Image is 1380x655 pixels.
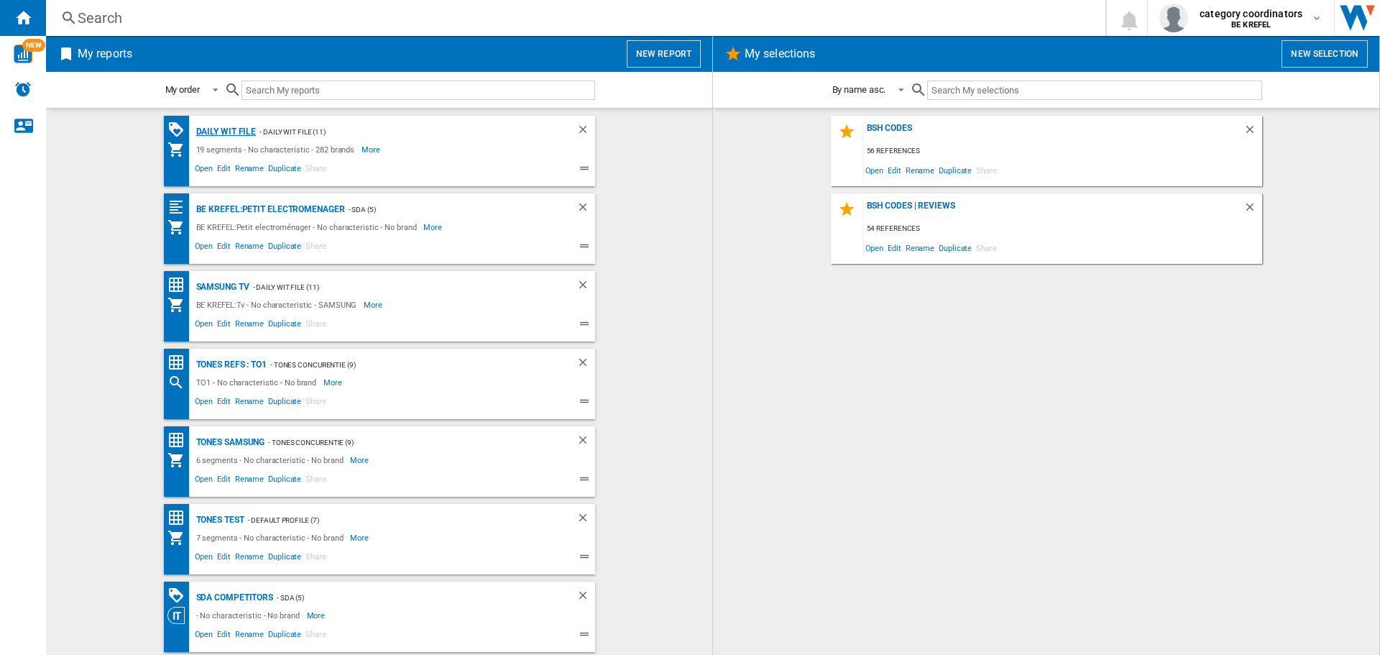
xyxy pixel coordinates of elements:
span: NEW [22,39,45,52]
span: Edit [215,395,233,412]
img: wise-card.svg [14,45,32,63]
div: 7 segments - No characteristic - No brand [193,529,351,546]
div: My Assortment [167,219,193,236]
span: More [307,607,328,624]
span: Open [193,395,216,412]
div: Tones refs : TO1 [193,356,267,374]
span: Rename [233,239,266,257]
span: Rename [233,395,266,412]
div: Samsung TV [193,278,249,296]
div: - Tones concurentie (9) [264,434,547,452]
span: More [323,374,344,391]
span: Rename [903,238,937,257]
div: Tones Samsung [193,434,265,452]
div: Quartiles grid [167,198,193,216]
span: Duplicate [266,317,303,334]
div: - Tones concurentie (9) [267,356,548,374]
span: Duplicate [937,160,974,180]
span: Open [193,628,216,645]
span: Rename [233,550,266,567]
span: Open [193,162,216,179]
span: Rename [233,472,266,490]
span: category coordinators [1200,6,1302,21]
div: My Assortment [167,296,193,313]
div: Search [78,8,1068,28]
span: Share [303,239,328,257]
b: BE KREFEL [1231,20,1271,29]
span: Duplicate [266,162,303,179]
div: 6 segments - No characteristic - No brand [193,452,351,469]
span: More [364,296,385,313]
span: Duplicate [266,395,303,412]
div: BSH codes | Reviews [863,201,1243,220]
div: Delete [576,356,595,374]
div: Price Matrix [167,431,193,449]
span: More [350,452,371,469]
span: Share [303,472,328,490]
span: Share [303,162,328,179]
div: My Assortment [167,141,193,158]
div: BSH Codes [863,123,1243,142]
span: Edit [215,628,233,645]
span: Edit [215,239,233,257]
div: My order [165,84,200,95]
span: Edit [215,317,233,334]
div: Price Matrix [167,354,193,372]
span: Rename [233,162,266,179]
span: Open [193,317,216,334]
div: - SDA (5) [345,201,548,219]
span: Duplicate [266,550,303,567]
span: Duplicate [266,472,303,490]
input: Search My selections [927,81,1261,100]
div: Price Matrix [167,276,193,294]
h2: My selections [742,40,818,68]
img: profile.jpg [1159,4,1188,32]
button: New report [627,40,701,68]
span: Open [193,472,216,490]
div: Price Matrix [167,509,193,527]
div: 56 references [863,142,1262,160]
span: Rename [233,317,266,334]
div: 54 references [863,220,1262,238]
span: Open [193,239,216,257]
span: Edit [885,160,903,180]
div: BE KREFEL:Tv - No characteristic - SAMSUNG [193,296,364,313]
div: PROMOTIONS Matrix [167,121,193,139]
div: PROMOTIONS Matrix [167,587,193,605]
div: Search [167,374,193,391]
div: Delete [576,278,595,296]
span: More [362,141,382,158]
span: Edit [215,472,233,490]
div: Delete [576,201,595,219]
span: Rename [233,628,266,645]
div: - SDA (5) [273,589,547,607]
div: Category View [167,607,193,624]
div: Daily WIT file [193,123,257,141]
span: More [423,219,444,236]
div: Delete [576,434,595,452]
span: Share [303,317,328,334]
input: Search My reports [241,81,595,100]
div: Tones test [193,511,244,529]
span: Edit [215,162,233,179]
span: Share [974,238,999,257]
span: Share [974,160,999,180]
div: BE KREFEL:Petit electroménager - No characteristic - No brand [193,219,424,236]
img: alerts-logo.svg [14,81,32,98]
span: Open [863,238,886,257]
div: - Daily WIT File (11) [249,278,548,296]
div: SDA competitors [193,589,274,607]
div: Delete [576,123,595,141]
span: Share [303,395,328,412]
span: Duplicate [937,238,974,257]
span: Rename [903,160,937,180]
button: New selection [1282,40,1368,68]
div: Delete [1243,201,1262,220]
div: 19 segments - No characteristic - 282 brands [193,141,362,158]
span: More [350,529,371,546]
div: - Daily WIT File (11) [256,123,547,141]
div: Delete [576,589,595,607]
div: BE KREFEL:Petit electromenager [193,201,345,219]
span: Edit [885,238,903,257]
div: Delete [1243,123,1262,142]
